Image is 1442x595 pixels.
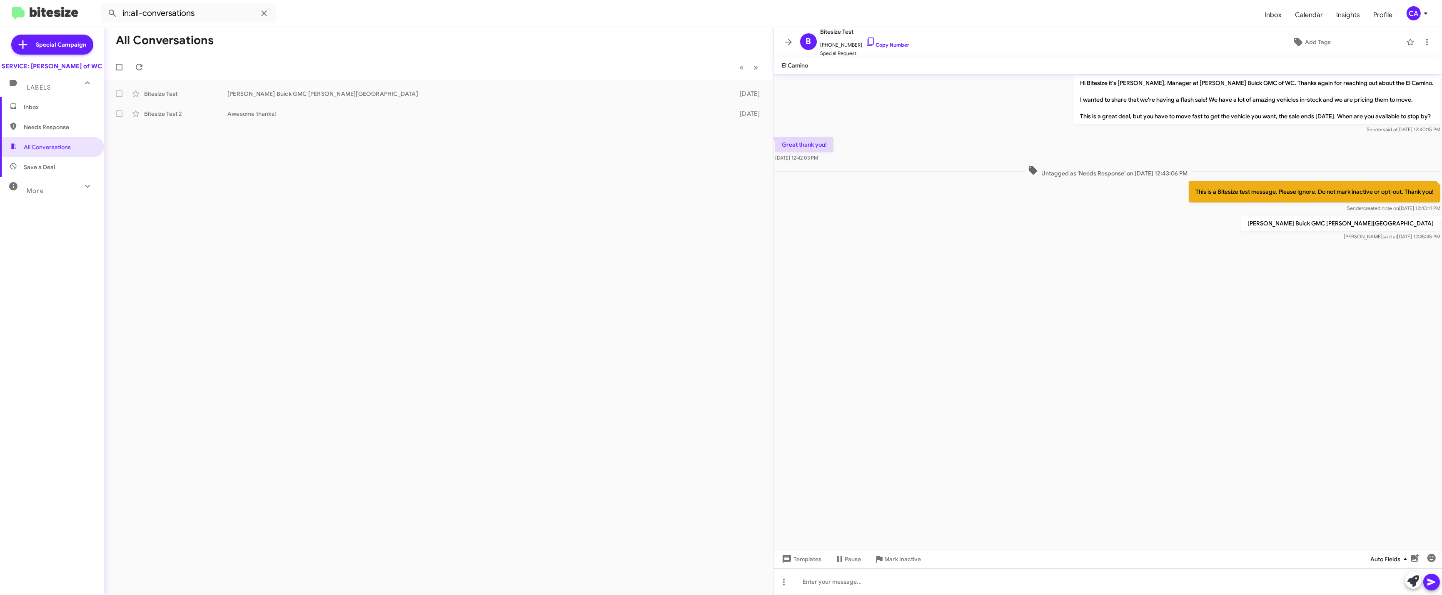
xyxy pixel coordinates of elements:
button: Auto Fields [1364,552,1417,567]
h1: All Conversations [116,34,214,47]
nav: Page navigation example [735,59,763,76]
div: Awesome thanks! [227,110,727,118]
a: Insights [1330,3,1367,27]
span: created note on [1363,205,1399,211]
button: Pause [828,552,868,567]
span: Special Campaign [36,40,87,49]
input: Search [101,3,276,23]
span: Save a Deal [24,163,55,171]
span: Labels [27,84,51,91]
div: Bitesize Test [144,90,227,98]
button: Mark Inactive [868,552,928,567]
span: Mark Inactive [884,552,921,567]
p: This is a Bitesize test message. Please ignore. Do not mark inactive or opt-out. Thank you! [1189,181,1440,202]
div: CA [1407,6,1421,20]
button: Add Tags [1220,35,1402,50]
span: All Conversations [24,143,71,151]
button: Previous [734,59,749,76]
span: [DATE] 12:42:03 PM [775,155,818,161]
span: Add Tags [1305,35,1331,50]
span: Sender [DATE] 12:43:11 PM [1347,205,1440,211]
span: said at [1383,126,1397,132]
span: Templates [780,552,821,567]
span: Special Request [820,49,909,57]
div: [PERSON_NAME] Buick GMC [PERSON_NAME][GEOGRAPHIC_DATA] [227,90,727,98]
span: « [739,62,744,72]
span: Untagged as 'Needs Response' on [DATE] 12:43:06 PM [1025,165,1191,177]
span: Needs Response [24,123,95,131]
button: CA [1400,6,1433,20]
span: Bitesize Test [820,27,909,37]
span: Sender [DATE] 12:40:15 PM [1367,126,1440,132]
span: Pause [845,552,861,567]
a: Inbox [1258,3,1289,27]
a: Calendar [1289,3,1330,27]
p: [PERSON_NAME] Buick GMC [PERSON_NAME][GEOGRAPHIC_DATA] [1241,216,1440,231]
span: More [27,187,44,195]
span: said at [1382,233,1397,240]
span: Auto Fields [1370,552,1410,567]
span: El Camino [782,62,808,69]
span: [PHONE_NUMBER] [820,37,909,49]
a: Profile [1367,3,1400,27]
a: Copy Number [866,42,909,48]
div: Bitesize Test 2 [144,110,227,118]
span: [PERSON_NAME] [DATE] 12:45:45 PM [1344,233,1440,240]
div: [DATE] [727,90,766,98]
button: Templates [773,552,828,567]
span: Inbox [24,103,95,111]
span: B [806,35,811,48]
span: » [753,62,758,72]
div: [DATE] [727,110,766,118]
div: SERVICE: [PERSON_NAME] of WC [2,62,102,70]
p: Hi Bitesize it's [PERSON_NAME], Manager at [PERSON_NAME] Buick GMC of WC. Thanks again for reachi... [1073,75,1440,124]
a: Special Campaign [11,35,93,55]
button: Next [748,59,763,76]
p: Great thank you! [775,137,833,152]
